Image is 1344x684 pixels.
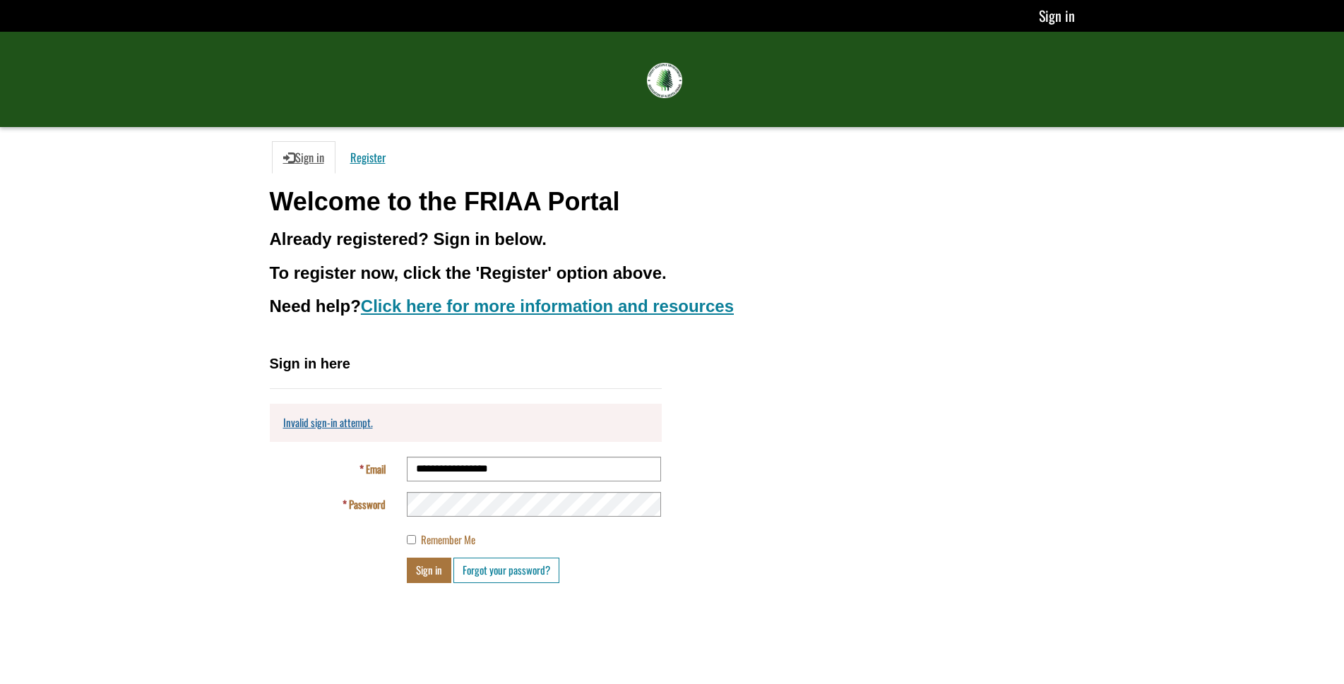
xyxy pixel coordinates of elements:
span: Email [366,461,386,476]
h1: Welcome to the FRIAA Portal [270,188,1075,216]
input: Remember Me [407,535,416,544]
h3: To register now, click the 'Register' option above. [270,264,1075,282]
span: Remember Me [421,532,475,547]
a: Click here for more information and resources [361,296,734,316]
h3: Already registered? Sign in below. [270,230,1075,248]
button: Sign in [407,558,451,582]
a: Invalid sign-in attempt. [283,414,373,430]
a: Register [339,141,397,174]
img: FRIAA Submissions Portal [647,63,682,98]
span: Sign in here [270,356,350,371]
a: Sign in [272,141,335,174]
span: Password [349,496,386,512]
h3: Need help? [270,297,1075,316]
a: Sign in [1039,5,1075,26]
a: Forgot your password? [453,558,559,582]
